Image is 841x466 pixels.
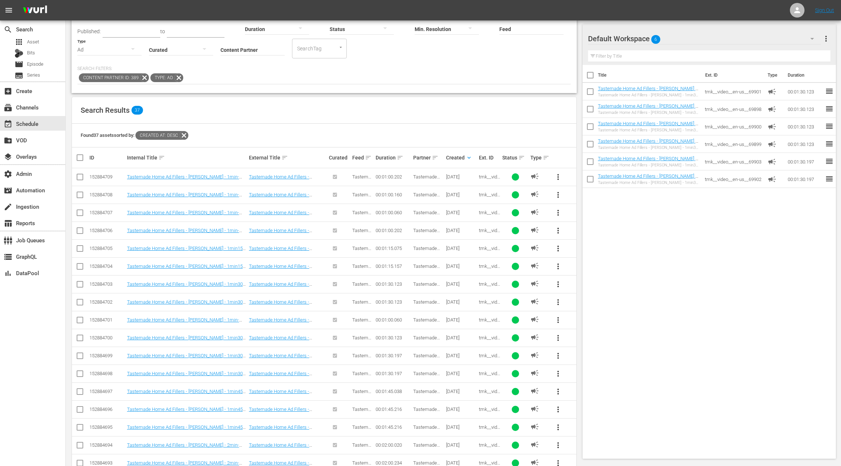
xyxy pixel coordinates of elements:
span: sort [281,154,288,161]
a: Tastemade Home Ad Fillers - [PERSON_NAME] - 2min-1_PolymerClay [249,442,312,459]
a: Tastemade Home Ad Fillers - [PERSON_NAME] - 1min15-2_TerrazzoPaintedCoasters [127,246,246,257]
div: [DATE] [446,460,477,466]
div: External Title [249,153,327,162]
span: Tastemade Inc [413,442,440,453]
span: tmk__video__en-us__69903 [479,371,500,393]
span: Reports [4,219,12,228]
span: Published: [77,28,101,34]
a: Tastemade Home Ad Fillers - [PERSON_NAME] - 1min30-6_BowlToHangingPlanter [127,371,246,382]
div: [DATE] [446,210,477,215]
div: Feed [352,153,373,162]
a: Tastemade Home Ad Fillers - [PERSON_NAME] - 1min-3_DIYFabricWallArt [127,192,242,203]
span: Tastemade [352,317,373,328]
div: 152884693 [89,460,125,466]
button: more_vert [549,240,567,257]
span: Ad [768,105,776,113]
div: Tastemade Home Ad Fillers - [PERSON_NAME] - 1min30-6_BowlToHangingPlanter [598,163,699,167]
td: 00:01:30.197 [785,170,825,188]
span: AD [530,404,539,413]
span: Overlays [4,153,12,161]
span: tmk__video__en-us__69890 [479,174,500,196]
button: more_vert [549,222,567,239]
a: Tastemade Home Ad Fillers - [PERSON_NAME] - 1min-2_WigglyCandles [127,174,242,185]
span: Search [4,25,12,34]
span: more_vert [554,334,562,342]
span: AD [530,208,539,216]
span: GraphQL [4,253,12,261]
div: [DATE] [446,424,477,430]
span: menu [4,6,13,15]
span: Tastemade Inc [413,281,440,292]
span: sort [365,154,372,161]
span: tmk__video__en-us__69906 [479,424,500,446]
a: Tastemade Home Ad Fillers - [PERSON_NAME] - 1min-4_WatercolorArtwork [127,210,242,221]
span: Found 37 assets sorted by: [81,132,188,138]
a: Tastemade Home Ad Fillers - [PERSON_NAME] - 1min30-4_Brenna-KitchenVignette [598,86,698,97]
button: more_vert [822,30,830,47]
span: more_vert [554,316,562,324]
button: more_vert [549,329,567,347]
div: 152884696 [89,407,125,412]
a: Tastemade Home Ad Fillers - [PERSON_NAME] - 1min-3_DIYFabricWallArt [249,192,312,208]
td: 00:01:30.123 [785,118,825,135]
span: Tastemade [352,335,373,346]
span: reorder [825,87,834,96]
span: Tastemade Inc [413,353,440,364]
span: Tastemade [352,246,373,257]
span: Tastemade Inc [413,389,440,400]
a: Tastemade Home Ad Fillers - [PERSON_NAME] - 1min30-3_AGuestBedroomThatFeelsLikeaHome [598,121,699,132]
div: Tastemade Home Ad Fillers - [PERSON_NAME] - 1min30-2_HerbPlanterPartyFavor [598,145,699,150]
td: 00:01:30.123 [785,135,825,153]
div: [DATE] [446,353,477,358]
span: tmk__video__en-us__69901 [479,335,500,357]
span: reorder [825,139,834,148]
span: more_vert [554,280,562,289]
div: 00:01:30.123 [376,281,411,287]
div: Ext. ID [479,155,500,161]
button: more_vert [549,365,567,382]
div: Created [446,153,477,162]
span: more_vert [554,173,562,181]
a: Tastemade Home Ad Fillers - [PERSON_NAME] - 1min45-2_ReusingCandleWax-Containers [127,407,246,417]
a: Tastemade Home Ad Fillers - [PERSON_NAME] - 1min30-2_HerbPlanterPartyFavor [249,281,312,298]
span: Tastemade Inc [413,371,440,382]
span: Tastemade [352,407,373,417]
a: Tastemade Home Ad Fillers - [PERSON_NAME] - 1min-6_FauxTerrazzoJewelryHooks [249,228,312,244]
a: Tastemade Home Ad Fillers - [PERSON_NAME] - 1min30-3_AGuestBedroomThatFeelsLikeaHome [249,299,326,321]
span: more_vert [554,369,562,378]
td: tmk__video__en-us__69900 [702,118,765,135]
span: Content Partner ID: 389 [79,73,140,82]
div: 152884695 [89,424,125,430]
a: Tastemade Home Ad Fillers - [PERSON_NAME] - 1min45-1_DiscoBallPlanters [249,389,312,405]
span: Tastemade [352,174,373,185]
td: 00:01:30.123 [785,100,825,118]
span: Schedule [4,120,12,128]
a: Tastemade Home Ad Fillers - [PERSON_NAME] - 1min30-5_FramedPlanter [249,353,312,369]
span: Tastemade Inc [413,263,440,274]
span: Tastemade [352,371,373,382]
span: Type: Ad [150,73,174,82]
img: ans4CAIJ8jUAAAAAAAAAAAAAAAAAAAAAAAAgQb4GAAAAAAAAAAAAAAAAAAAAAAAAJMjXAAAAAAAAAAAAAAAAAAAAAAAAgAT5G... [18,2,53,19]
span: reorder [825,157,834,166]
div: [DATE] [446,389,477,394]
div: [DATE] [446,246,477,251]
span: Asset [15,38,23,46]
td: tmk__video__en-us__69902 [702,170,765,188]
div: 152884697 [89,389,125,394]
span: Tastemade Inc [413,174,440,185]
div: 152884709 [89,174,125,180]
div: 00:01:15.075 [376,246,411,251]
div: [DATE] [446,299,477,305]
span: more_vert [554,244,562,253]
div: 00:02:00.020 [376,442,411,448]
span: DataPool [4,269,12,278]
span: tmk__video__en-us__69904 [479,389,500,411]
div: Tastemade Home Ad Fillers - [PERSON_NAME] - 1min30-5_FramedPlanter [598,180,699,185]
span: Episode [27,61,43,68]
a: Tastemade Home Ad Fillers - [PERSON_NAME] - 1min45-3_TerracottaVaseDIY [127,424,246,435]
span: more_vert [554,387,562,396]
span: Ad [768,157,776,166]
div: [DATE] [446,335,477,340]
div: 00:01:45.038 [376,389,411,394]
span: more_vert [554,208,562,217]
